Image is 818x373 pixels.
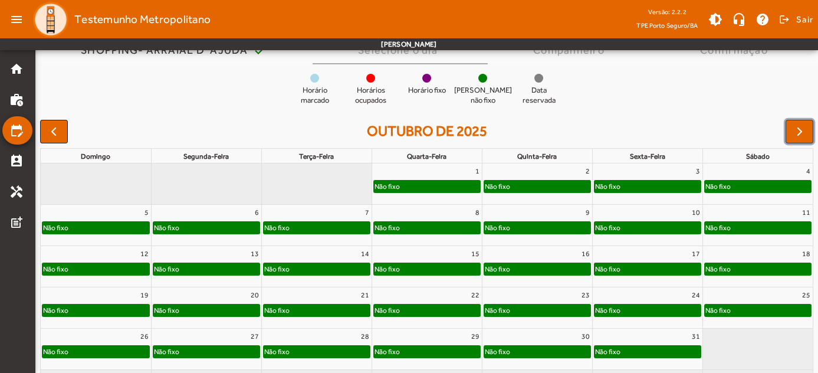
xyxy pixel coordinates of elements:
[592,204,702,246] td: 10 de outubro de 2025
[579,329,592,344] a: 30 de outubro de 2025
[454,86,512,106] span: [PERSON_NAME] não fixo
[5,8,28,31] mat-icon: menu
[81,44,253,56] div: SHOPPING- ARRAIAL D’ AJUDA
[9,185,24,199] mat-icon: handyman
[9,215,24,230] mat-icon: post_add
[689,329,702,344] a: 31 de outubro de 2025
[484,222,511,234] div: Não fixo
[405,150,449,163] a: quarta-feira
[153,346,180,358] div: Não fixo
[628,150,668,163] a: sexta-feira
[777,11,813,28] button: Sair
[689,246,702,261] a: 17 de outubro de 2025
[138,287,151,303] a: 19 de outubro de 2025
[579,287,592,303] a: 23 de outubro de 2025
[252,205,261,220] a: 6 de outubro de 2025
[291,86,339,106] span: Horário marcado
[9,93,24,107] mat-icon: work_history
[358,44,442,56] div: Selecione o dia
[800,287,813,303] a: 25 de outubro de 2025
[744,150,772,163] a: sábado
[533,44,609,56] div: Companheiro
[700,44,773,56] div: Confirmação
[248,329,261,344] a: 27 de outubro de 2025
[33,2,68,37] img: Logo TPE
[264,263,290,275] div: Não fixo
[473,163,482,179] a: 1 de outubro de 2025
[41,204,151,246] td: 5 de outubro de 2025
[261,246,372,287] td: 14 de outubro de 2025
[9,123,24,138] mat-icon: edit_calendar
[74,10,211,29] span: Testemunho Metropolitano
[800,205,813,220] a: 11 de outubro de 2025
[702,246,813,287] td: 18 de outubro de 2025
[372,328,482,369] td: 29 de outubro de 2025
[515,150,559,163] a: quinta-feira
[594,346,621,358] div: Não fixo
[636,19,698,31] span: TPE Porto Seguro/BA
[42,222,69,234] div: Não fixo
[138,329,151,344] a: 26 de outubro de 2025
[363,205,372,220] a: 7 de outubro de 2025
[153,263,180,275] div: Não fixo
[592,163,702,204] td: 3 de outubro de 2025
[264,222,290,234] div: Não fixo
[42,263,69,275] div: Não fixo
[482,246,592,287] td: 16 de outubro de 2025
[705,222,731,234] div: Não fixo
[583,163,592,179] a: 2 de outubro de 2025
[592,328,702,369] td: 31 de outubro de 2025
[469,329,482,344] a: 29 de outubro de 2025
[594,305,621,316] div: Não fixo
[705,305,731,316] div: Não fixo
[515,86,563,106] span: Data reservada
[469,246,482,261] a: 15 de outubro de 2025
[594,263,621,275] div: Não fixo
[592,287,702,328] td: 24 de outubro de 2025
[42,346,69,358] div: Não fixo
[181,150,231,163] a: segunda-feira
[151,246,261,287] td: 13 de outubro de 2025
[689,205,702,220] a: 10 de outubro de 2025
[482,204,592,246] td: 9 de outubro de 2025
[374,263,400,275] div: Não fixo
[253,43,267,57] mat-icon: check
[702,287,813,328] td: 25 de outubro de 2025
[264,346,290,358] div: Não fixo
[583,205,592,220] a: 9 de outubro de 2025
[482,163,592,204] td: 2 de outubro de 2025
[705,181,731,192] div: Não fixo
[261,287,372,328] td: 21 de outubro de 2025
[138,246,151,261] a: 12 de outubro de 2025
[372,287,482,328] td: 22 de outubro de 2025
[41,328,151,369] td: 26 de outubro de 2025
[484,263,511,275] div: Não fixo
[482,287,592,328] td: 23 de outubro de 2025
[594,181,621,192] div: Não fixo
[594,222,621,234] div: Não fixo
[482,328,592,369] td: 30 de outubro de 2025
[702,204,813,246] td: 11 de outubro de 2025
[592,246,702,287] td: 17 de outubro de 2025
[484,181,511,192] div: Não fixo
[372,163,482,204] td: 1 de outubro de 2025
[359,246,372,261] a: 14 de outubro de 2025
[408,86,446,96] span: Horário fixo
[469,287,482,303] a: 22 de outubro de 2025
[347,86,395,106] span: Horários ocupados
[42,305,69,316] div: Não fixo
[804,163,813,179] a: 4 de outubro de 2025
[359,329,372,344] a: 28 de outubro de 2025
[142,205,151,220] a: 5 de outubro de 2025
[151,287,261,328] td: 20 de outubro de 2025
[374,305,400,316] div: Não fixo
[78,150,113,163] a: domingo
[41,246,151,287] td: 12 de outubro de 2025
[359,287,372,303] a: 21 de outubro de 2025
[9,154,24,168] mat-icon: perm_contact_calendar
[264,305,290,316] div: Não fixo
[151,328,261,369] td: 27 de outubro de 2025
[800,246,813,261] a: 18 de outubro de 2025
[374,181,400,192] div: Não fixo
[473,205,482,220] a: 8 de outubro de 2025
